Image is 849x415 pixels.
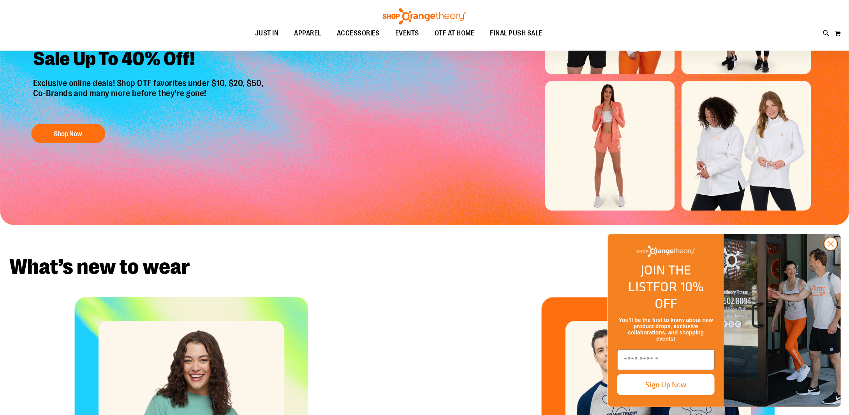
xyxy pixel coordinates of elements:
[435,25,475,42] span: OTF AT HOME
[395,25,419,42] span: EVENTS
[329,25,388,42] a: ACCESSORIES
[27,18,271,148] a: Final Chance To Save -Sale Up To 40% Off! Exclusive online deals! Shop OTF favorites under $10, $...
[388,25,427,42] a: EVENTS
[337,25,380,42] span: ACCESSORIES
[600,226,849,415] div: FLYOUT Form
[617,350,715,370] input: Enter email
[27,78,271,116] p: Exclusive online deals! Shop OTF favorites under $10, $20, $50, Co-Brands and many more before th...
[824,237,838,251] button: Close dialog
[286,25,329,42] a: APPAREL
[617,374,715,395] button: Sign Up Now
[427,25,483,42] a: OTF AT HOME
[724,234,841,407] img: Shop Orangtheory
[490,25,543,42] span: FINAL PUSH SALE
[619,317,713,342] span: You’ll be the first to know about new product drops, exclusive collaborations, and shopping events!
[9,256,840,278] h2: What’s new to wear
[31,124,105,143] button: Shop Now
[628,260,691,296] span: JOIN THE LIST
[483,25,551,42] a: FINAL PUSH SALE
[255,25,279,42] span: JUST IN
[653,277,704,313] span: FOR 10% OFF
[382,8,467,25] img: Shop Orangetheory
[247,25,287,42] a: JUST IN
[294,25,321,42] span: APPAREL
[637,246,695,257] img: Shop Orangetheory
